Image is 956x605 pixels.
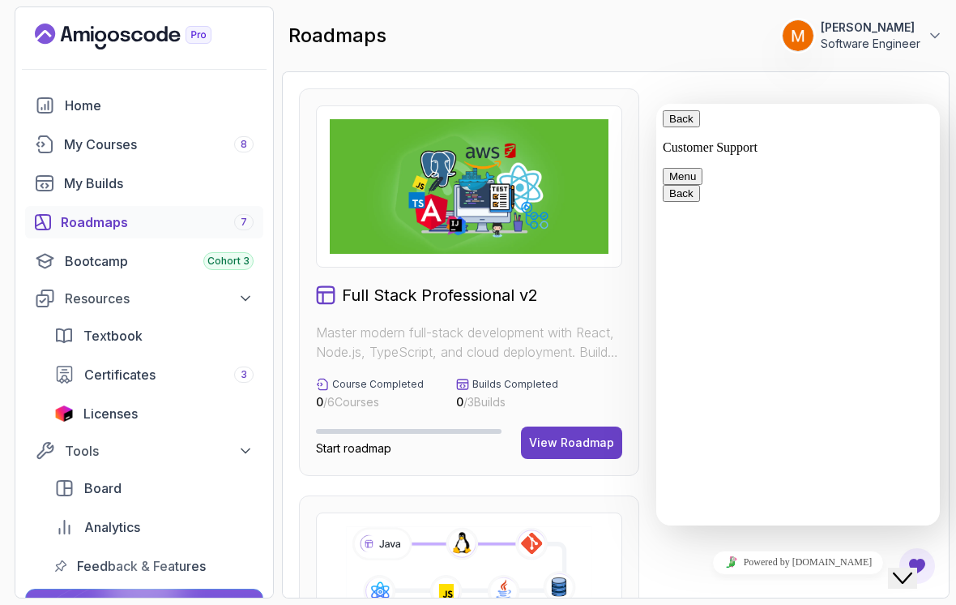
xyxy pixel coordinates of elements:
[45,358,263,391] a: certificates
[25,128,263,161] a: courses
[25,206,263,238] a: roadmaps
[64,174,254,193] div: My Builds
[456,394,558,410] p: / 3 Builds
[316,394,424,410] p: / 6 Courses
[472,378,558,391] p: Builds Completed
[25,284,263,313] button: Resources
[83,326,143,345] span: Textbook
[342,284,538,307] h2: Full Stack Professional v2
[821,19,920,36] p: [PERSON_NAME]
[65,251,254,271] div: Bootcamp
[45,550,263,582] a: feedback
[241,368,247,381] span: 3
[288,23,386,49] h2: roadmaps
[316,323,622,362] p: Master modern full-stack development with React, Node.js, TypeScript, and cloud deployment. Build...
[25,245,263,277] a: bootcamp
[888,540,940,589] iframe: chat widget
[529,435,614,451] div: View Roadmap
[84,365,156,384] span: Certificates
[84,517,140,537] span: Analytics
[241,216,247,229] span: 7
[65,96,254,115] div: Home
[65,289,254,308] div: Resources
[316,395,323,409] span: 0
[241,138,247,151] span: 8
[77,556,206,576] span: Feedback & Features
[207,255,250,268] span: Cohort 3
[84,478,122,498] span: Board
[521,427,622,459] button: View Roadmap
[783,20,813,51] img: user profile image
[45,320,263,352] a: textbook
[656,544,940,581] iframe: chat widget
[45,472,263,504] a: board
[25,89,263,122] a: home
[45,397,263,430] a: licenses
[83,404,138,423] span: Licenses
[61,212,254,232] div: Roadmaps
[782,19,943,52] button: user profile image[PERSON_NAME]Software Engineer
[456,395,463,409] span: 0
[25,167,263,200] a: builds
[332,378,424,391] p: Course Completed
[35,24,249,49] a: Landing page
[54,405,74,422] img: jetbrains icon
[330,119,608,254] img: Full Stack Professional v2
[64,135,254,154] div: My Courses
[65,441,254,461] div: Tools
[45,511,263,543] a: analytics
[656,104,940,526] iframe: chat widget
[821,36,920,52] p: Software Engineer
[25,436,263,466] button: Tools
[316,441,391,455] span: Start roadmap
